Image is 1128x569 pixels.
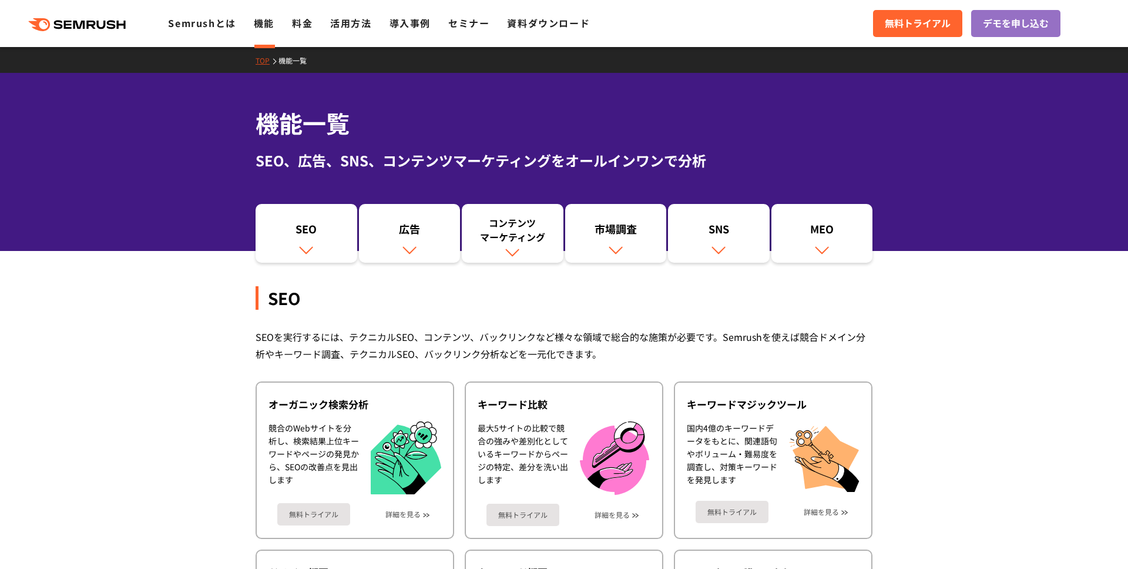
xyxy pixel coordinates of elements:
[507,16,590,30] a: 資料ダウンロード
[371,421,441,495] img: オーガニック検索分析
[256,106,872,140] h1: 機能一覧
[571,222,661,242] div: 市場調査
[478,397,650,411] div: キーワード比較
[268,421,359,495] div: 競合のWebサイトを分析し、検索結果上位キーワードやページの発見から、SEOの改善点を見出します
[385,510,421,518] a: 詳細を見る
[771,204,873,263] a: MEO
[777,222,867,242] div: MEO
[595,511,630,519] a: 詳細を見る
[390,16,431,30] a: 導入事例
[885,16,951,31] span: 無料トライアル
[168,16,236,30] a: Semrushとは
[256,150,872,171] div: SEO、広告、SNS、コンテンツマーケティングをオールインワンで分析
[478,421,568,495] div: 最大5サイトの比較で競合の強みや差別化としているキーワードからページの特定、差分を洗い出します
[462,204,563,263] a: コンテンツマーケティング
[278,55,315,65] a: 機能一覧
[254,16,274,30] a: 機能
[565,204,667,263] a: 市場調査
[292,16,313,30] a: 料金
[365,222,455,242] div: 広告
[971,10,1060,37] a: デモを申し込む
[580,421,649,495] img: キーワード比較
[256,286,872,310] div: SEO
[696,501,768,523] a: 無料トライアル
[983,16,1049,31] span: デモを申し込む
[804,508,839,516] a: 詳細を見る
[486,504,559,526] a: 無料トライアル
[873,10,962,37] a: 無料トライアル
[687,397,860,411] div: キーワードマジックツール
[256,329,872,363] div: SEOを実行するには、テクニカルSEO、コンテンツ、バックリンクなど様々な領域で総合的な施策が必要です。Semrushを使えば競合ドメイン分析やキーワード調査、テクニカルSEO、バックリンク分析...
[448,16,489,30] a: セミナー
[687,421,777,492] div: 国内4億のキーワードデータをもとに、関連語句やボリューム・難易度を調査し、対策キーワードを発見します
[256,204,357,263] a: SEO
[330,16,371,30] a: 活用方法
[256,55,278,65] a: TOP
[261,222,351,242] div: SEO
[359,204,461,263] a: 広告
[668,204,770,263] a: SNS
[468,216,558,244] div: コンテンツ マーケティング
[268,397,441,411] div: オーガニック検索分析
[277,503,350,526] a: 無料トライアル
[674,222,764,242] div: SNS
[789,421,860,492] img: キーワードマジックツール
